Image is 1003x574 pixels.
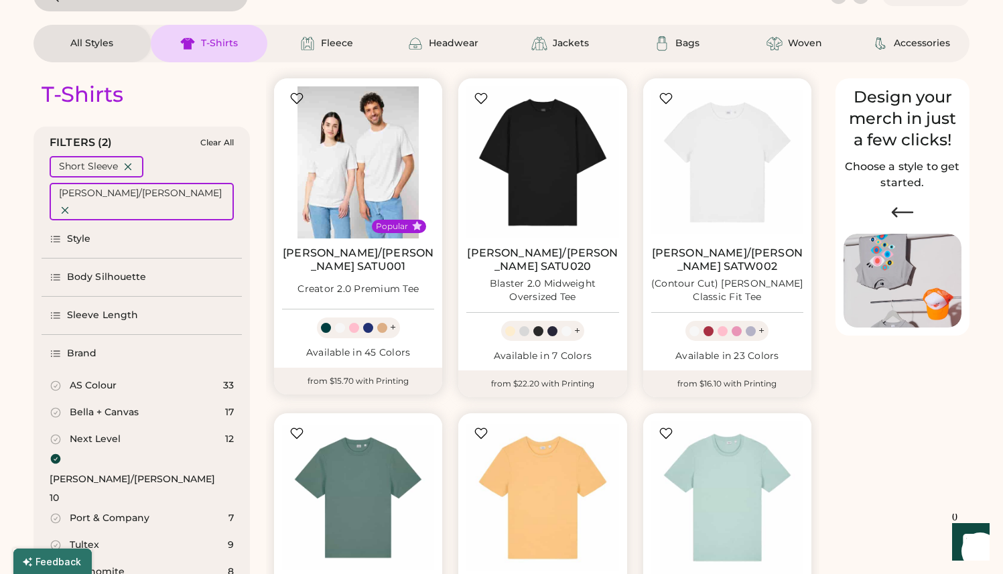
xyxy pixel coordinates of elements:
div: Creator 2.0 Premium Tee [297,283,419,296]
div: Clear All [200,138,234,147]
div: [PERSON_NAME]/[PERSON_NAME] [50,473,215,486]
div: + [758,324,764,338]
h2: Choose a style to get started. [844,159,961,191]
div: Brand [67,347,97,360]
div: 12 [225,433,234,446]
div: Woven [788,37,822,50]
div: Bella + Canvas [70,406,139,419]
div: 33 [223,379,234,392]
img: T-Shirts Icon [180,35,196,52]
img: Stanley/Stella SATU017 Sparker 2.0 Heavy Oversized Tee [282,421,434,573]
img: Stanley/Stella SATW002 (Contour Cut) Stella Muser Classic Fit Tee [651,86,803,238]
div: Accessories [894,37,950,50]
img: Accessories Icon [872,35,888,52]
div: Bags [675,37,699,50]
div: 17 [225,406,234,419]
img: Headwear Icon [407,35,423,52]
img: Woven Icon [766,35,783,52]
div: Design your merch in just a few clicks! [844,86,961,151]
div: from $16.10 with Printing [643,370,811,397]
div: Fleece [321,37,353,50]
div: All Styles [70,37,113,50]
div: + [390,320,396,335]
div: Jackets [553,37,589,50]
div: T-Shirts [201,37,238,50]
div: Available in 7 Colors [466,350,618,363]
div: Port & Company [70,512,149,525]
div: Short Sleeve [59,160,118,173]
div: Body Silhouette [67,271,147,284]
img: Bags Icon [654,35,670,52]
a: [PERSON_NAME]/[PERSON_NAME] SATU001 [282,246,434,273]
div: Blaster 2.0 Midweight Oversized Tee [466,277,618,304]
a: [PERSON_NAME]/[PERSON_NAME] SATU020 [466,246,618,273]
div: AS Colour [70,379,117,392]
div: Headwear [429,37,478,50]
img: Image of Lisa Congdon Eye Print on T-Shirt and Hat [844,234,961,328]
img: Fleece Icon [299,35,316,52]
div: from $22.20 with Printing [458,370,626,397]
div: Available in 45 Colors [282,346,434,360]
div: FILTERS (2) [50,135,113,151]
div: Next Level [70,433,121,446]
img: Stanley/Stella SATW031 (Contour Cut) Stella Ella Fitted Tee [466,421,618,573]
img: Stanley/Stella SATU007 Crafter Classic Tee [651,421,803,573]
div: Tultex [70,539,99,552]
div: + [574,324,580,338]
div: Available in 23 Colors [651,350,803,363]
button: Popular Style [412,221,422,231]
div: Popular [376,221,408,232]
div: [PERSON_NAME]/[PERSON_NAME] [59,187,222,200]
img: Stanley/Stella SATU020 Blaster 2.0 Midweight Oversized Tee [466,86,618,238]
div: Sleeve Length [67,309,138,322]
img: Jackets Icon [531,35,547,52]
div: Style [67,232,91,246]
div: from $15.70 with Printing [274,368,442,394]
div: T-Shirts [42,81,123,108]
iframe: Front Chat [939,514,997,571]
img: Stanley/Stella SATU001 Creator 2.0 Premium Tee [282,86,434,238]
div: 10 [50,492,59,505]
div: 9 [228,539,234,552]
div: (Contour Cut) [PERSON_NAME] Classic Fit Tee [651,277,803,304]
a: [PERSON_NAME]/[PERSON_NAME] SATW002 [651,246,803,273]
div: 7 [228,512,234,525]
